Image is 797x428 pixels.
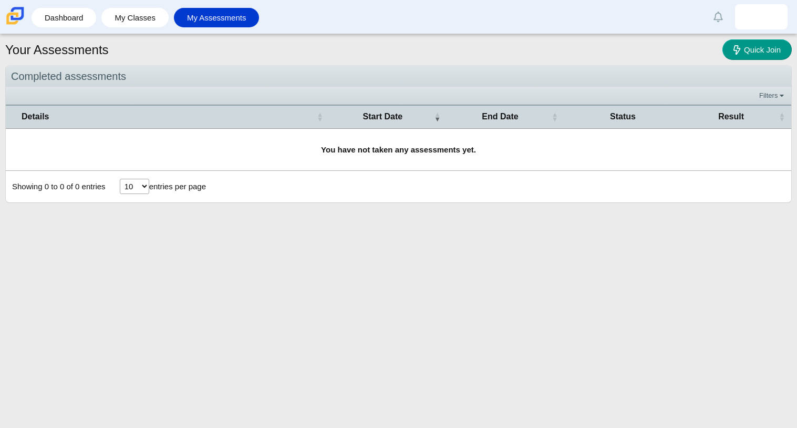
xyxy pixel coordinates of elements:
[718,112,744,121] span: Result
[363,112,403,121] span: Start Date
[735,4,788,29] a: camiyah.wilkerson.EUDWo3
[434,106,440,128] span: Start Date : Activate to remove sorting
[5,41,109,59] h1: Your Assessments
[757,90,789,101] a: Filters
[22,112,49,121] span: Details
[4,19,26,28] a: Carmen School of Science & Technology
[107,8,163,27] a: My Classes
[4,5,26,27] img: Carmen School of Science & Technology
[552,106,558,128] span: End Date : Activate to sort
[482,112,518,121] span: End Date
[610,112,636,121] span: Status
[753,8,770,25] img: camiyah.wilkerson.EUDWo3
[6,171,106,202] div: Showing 0 to 0 of 0 entries
[707,5,730,28] a: Alerts
[149,182,206,191] label: entries per page
[37,8,91,27] a: Dashboard
[744,45,781,54] span: Quick Join
[179,8,254,27] a: My Assessments
[321,145,476,154] b: You have not taken any assessments yet.
[722,39,792,60] a: Quick Join
[317,106,323,128] span: Details : Activate to sort
[6,66,791,87] div: Completed assessments
[779,106,785,128] span: Result : Activate to sort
